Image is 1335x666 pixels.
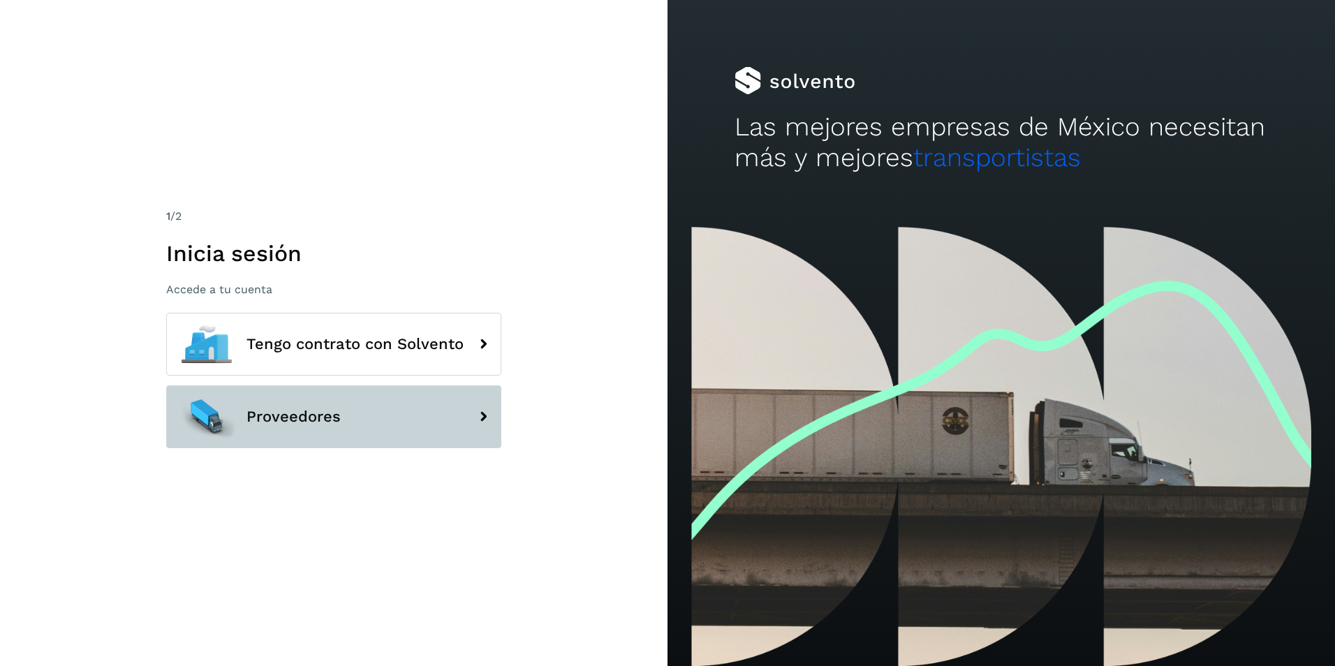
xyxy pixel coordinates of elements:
[913,142,1081,172] span: transportistas
[166,240,501,267] h1: Inicia sesión
[166,209,170,223] span: 1
[246,336,464,353] span: Tengo contrato con Solvento
[166,385,501,448] button: Proveedores
[166,313,501,376] button: Tengo contrato con Solvento
[735,112,1269,174] h2: Las mejores empresas de México necesitan más y mejores
[166,283,501,296] p: Accede a tu cuenta
[246,408,341,425] span: Proveedores
[166,208,501,225] div: /2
